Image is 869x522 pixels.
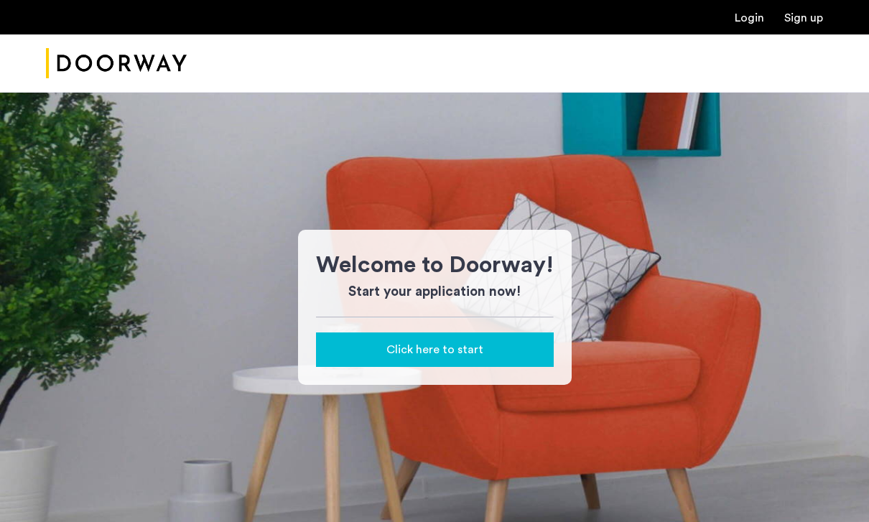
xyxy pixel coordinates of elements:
span: Click here to start [386,341,483,358]
button: button [316,332,554,367]
a: Registration [784,12,823,24]
img: logo [46,37,187,90]
h3: Start your application now! [316,282,554,302]
a: Cazamio Logo [46,37,187,90]
h1: Welcome to Doorway! [316,248,554,282]
a: Login [735,12,764,24]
